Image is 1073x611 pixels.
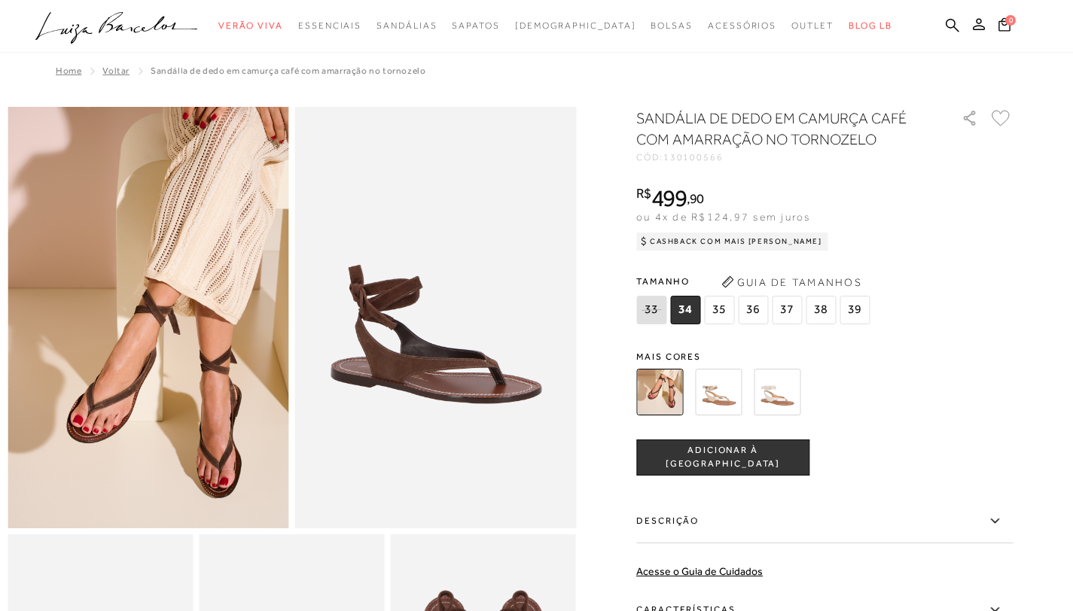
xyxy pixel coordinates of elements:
[636,565,763,577] a: Acesse o Guia de Cuidados
[994,17,1015,37] button: 0
[708,20,776,31] span: Acessórios
[636,153,937,162] div: CÓD:
[56,65,81,76] a: Home
[636,439,809,476] button: ADICIONAR À [GEOGRAPHIC_DATA]
[295,107,577,528] img: image
[708,12,776,40] a: noSubCategoriesText
[636,233,828,251] div: Cashback com Mais [PERSON_NAME]
[636,270,873,293] span: Tamanho
[515,20,636,31] span: [DEMOGRAPHIC_DATA]
[637,444,809,470] span: ADICIONAR À [GEOGRAPHIC_DATA]
[636,352,1013,361] span: Mais cores
[663,152,724,163] span: 130100566
[849,12,892,40] a: BLOG LB
[651,184,687,211] span: 499
[452,12,499,40] a: noSubCategoriesText
[687,192,704,205] i: ,
[695,369,742,415] img: SANDÁLIA DE DEDO EM METALIZADO DOURADO COM AMARRAÇÃO NO TORNOZELO
[849,20,892,31] span: BLOG LB
[806,296,836,324] span: 38
[218,12,283,40] a: noSubCategoriesText
[376,20,437,31] span: Sandálias
[298,12,361,40] a: noSubCategoriesText
[772,296,802,324] span: 37
[651,20,693,31] span: Bolsas
[636,187,651,200] i: R$
[151,65,425,76] span: SANDÁLIA DE DEDO EM CAMURÇA CAFÉ COM AMARRAÇÃO NO TORNOZELO
[704,296,734,324] span: 35
[651,12,693,40] a: noSubCategoriesText
[452,20,499,31] span: Sapatos
[298,20,361,31] span: Essenciais
[716,270,867,294] button: Guia de Tamanhos
[670,296,700,324] span: 34
[636,211,810,223] span: ou 4x de R$124,97 sem juros
[636,108,919,150] h1: SANDÁLIA DE DEDO EM CAMURÇA CAFÉ COM AMARRAÇÃO NO TORNOZELO
[738,296,768,324] span: 36
[636,369,683,415] img: SANDÁLIA DE DEDO EM CAMURÇA CAFÉ COM AMARRAÇÃO NO TORNOZELO
[791,12,834,40] a: noSubCategoriesText
[102,65,130,76] a: Voltar
[791,20,834,31] span: Outlet
[754,369,800,415] img: SANDÁLIA RASTEIRA EM COURO OFF WHITE COM FECHAMENTO NO TORNOZELO
[690,190,704,206] span: 90
[8,107,289,528] img: image
[218,20,283,31] span: Verão Viva
[636,500,1013,543] label: Descrição
[636,296,666,324] span: 33
[840,296,870,324] span: 39
[515,12,636,40] a: noSubCategoriesText
[1005,15,1016,26] span: 0
[376,12,437,40] a: noSubCategoriesText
